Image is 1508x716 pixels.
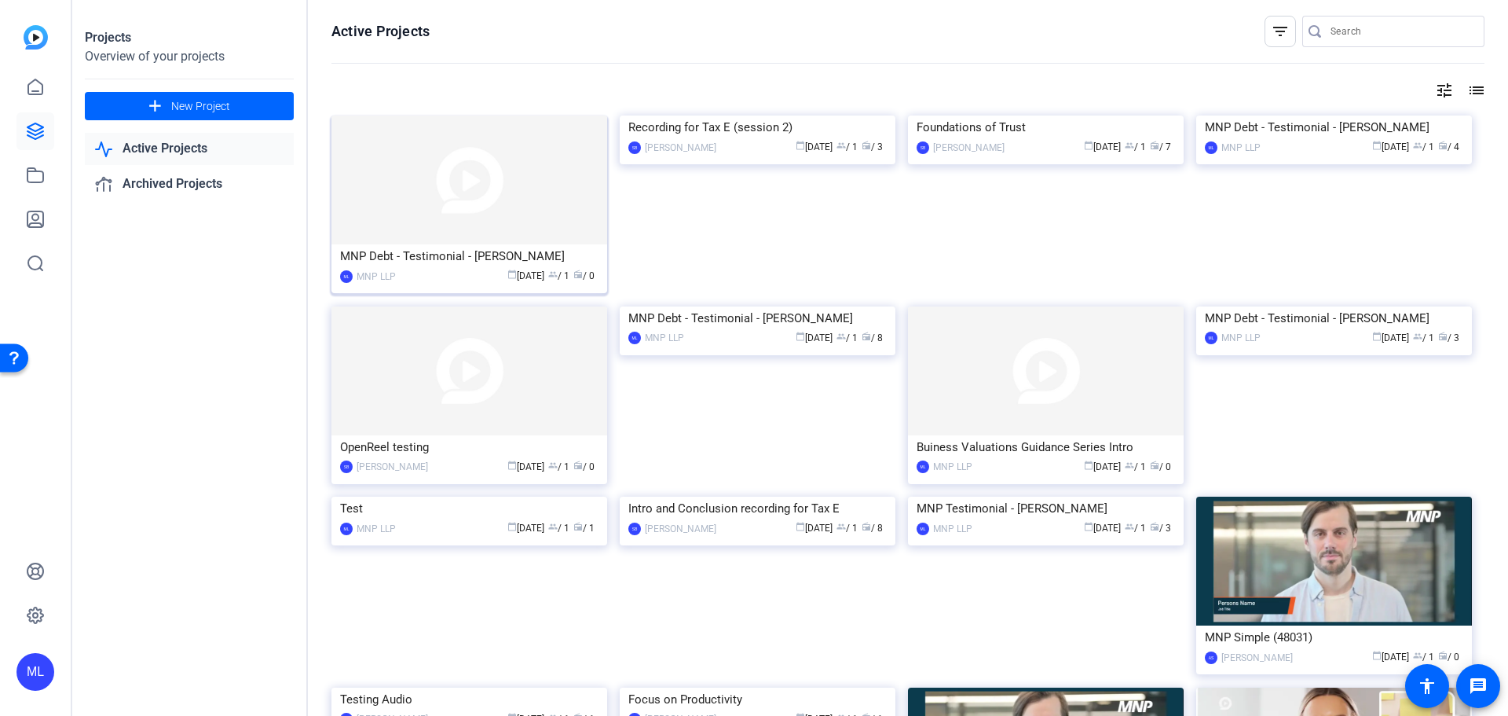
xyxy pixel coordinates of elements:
[1084,141,1093,150] span: calendar_today
[85,28,294,47] div: Projects
[796,332,805,341] span: calendar_today
[1413,141,1434,152] span: / 1
[645,330,684,346] div: MNP LLP
[573,461,595,472] span: / 0
[1150,141,1159,150] span: radio
[340,244,598,268] div: MNP Debt - Testimonial - [PERSON_NAME]
[507,522,517,531] span: calendar_today
[1372,332,1382,341] span: calendar_today
[836,332,858,343] span: / 1
[1372,141,1382,150] span: calendar_today
[1150,461,1171,472] span: / 0
[645,140,716,156] div: [PERSON_NAME]
[917,497,1175,520] div: MNP Testimonial - [PERSON_NAME]
[1413,141,1422,150] span: group
[1221,330,1261,346] div: MNP LLP
[628,688,887,711] div: Focus on Productivity
[1150,141,1171,152] span: / 7
[548,461,569,472] span: / 1
[1271,22,1290,41] mat-icon: filter_list
[1372,651,1382,660] span: calendar_today
[628,523,641,535] div: SB
[85,92,294,120] button: New Project
[357,521,396,537] div: MNP LLP
[1438,332,1448,341] span: radio
[836,332,846,341] span: group
[1221,140,1261,156] div: MNP LLP
[1438,332,1459,343] span: / 3
[548,461,558,470] span: group
[1150,461,1159,470] span: radio
[1125,461,1134,470] span: group
[1125,523,1146,534] span: / 1
[1438,651,1448,660] span: radio
[1418,677,1437,696] mat-icon: accessibility
[1205,332,1217,344] div: ML
[24,25,48,50] img: blue-gradient.svg
[573,270,595,281] span: / 0
[16,653,54,691] div: ML
[507,461,517,470] span: calendar_today
[340,523,353,535] div: ML
[917,141,929,154] div: SB
[1413,651,1422,660] span: group
[1221,650,1293,666] div: [PERSON_NAME]
[1150,522,1159,531] span: radio
[645,521,716,537] div: [PERSON_NAME]
[862,141,883,152] span: / 3
[331,22,430,41] h1: Active Projects
[917,523,929,535] div: ML
[1205,141,1217,154] div: ML
[796,141,805,150] span: calendar_today
[85,47,294,66] div: Overview of your projects
[340,688,598,711] div: Testing Audio
[1205,626,1463,649] div: MNP Simple (48031)
[1438,141,1448,150] span: radio
[933,140,1005,156] div: [PERSON_NAME]
[1084,461,1093,470] span: calendar_today
[1205,116,1463,139] div: MNP Debt - Testimonial - [PERSON_NAME]
[171,98,230,115] span: New Project
[340,270,353,283] div: ML
[548,523,569,534] span: / 1
[1413,332,1434,343] span: / 1
[573,523,595,534] span: / 1
[1438,141,1459,152] span: / 4
[548,522,558,531] span: group
[836,141,846,150] span: group
[1466,81,1484,100] mat-icon: list
[357,269,396,285] div: MNP LLP
[628,307,887,330] div: MNP Debt - Testimonial - [PERSON_NAME]
[628,332,641,344] div: ML
[917,116,1175,139] div: Foundations of Trust
[507,270,517,279] span: calendar_today
[1125,461,1146,472] span: / 1
[548,270,558,279] span: group
[145,97,165,116] mat-icon: add
[1084,523,1121,534] span: [DATE]
[1125,141,1134,150] span: group
[1150,523,1171,534] span: / 3
[1413,652,1434,663] span: / 1
[933,459,972,475] div: MNP LLP
[1372,141,1409,152] span: [DATE]
[1330,22,1472,41] input: Search
[1413,332,1422,341] span: group
[507,270,544,281] span: [DATE]
[796,332,833,343] span: [DATE]
[796,523,833,534] span: [DATE]
[1125,141,1146,152] span: / 1
[796,141,833,152] span: [DATE]
[85,133,294,165] a: Active Projects
[1084,461,1121,472] span: [DATE]
[862,522,871,531] span: radio
[1438,652,1459,663] span: / 0
[917,435,1175,459] div: Buiness Valuations Guidance Series Intro
[1435,81,1454,100] mat-icon: tune
[1469,677,1488,696] mat-icon: message
[836,141,858,152] span: / 1
[862,141,871,150] span: radio
[1372,332,1409,343] span: [DATE]
[1084,141,1121,152] span: [DATE]
[836,523,858,534] span: / 1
